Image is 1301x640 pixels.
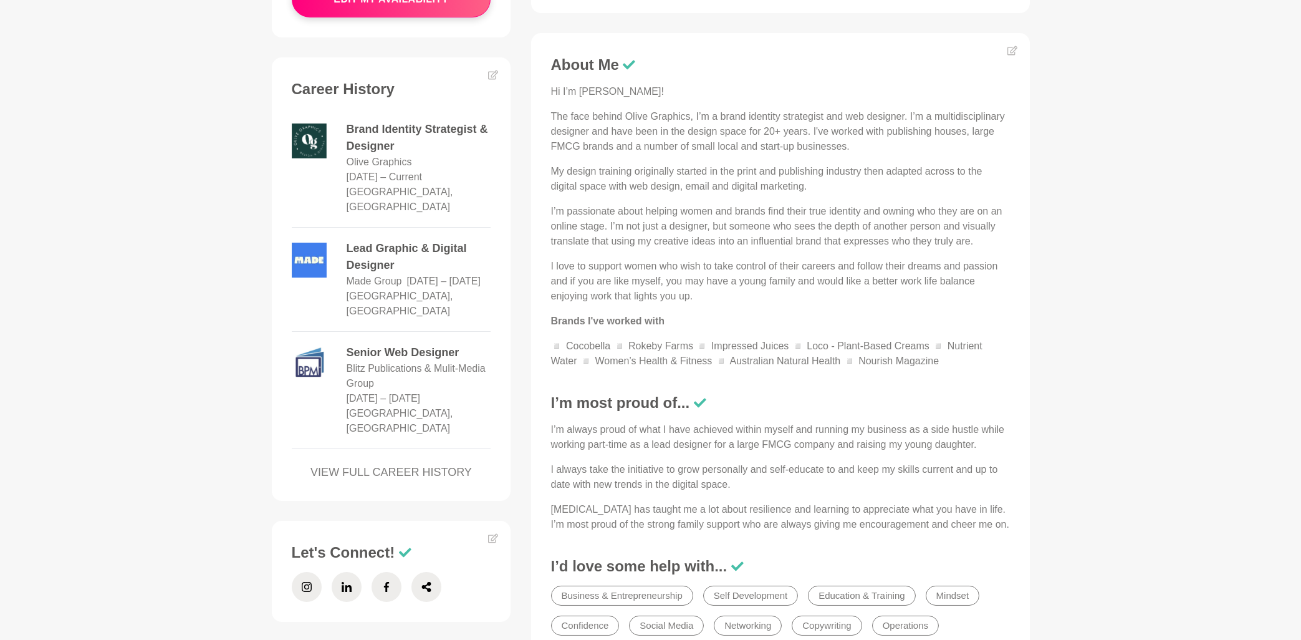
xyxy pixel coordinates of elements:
[347,121,491,155] dd: Brand Identity Strategist & Designer
[292,243,327,278] img: logo
[551,557,1010,576] h3: I’d love some help with...
[347,185,491,215] dd: [GEOGRAPHIC_DATA], [GEOGRAPHIC_DATA]
[292,124,327,158] img: logo
[347,344,491,361] dd: Senior Web Designer
[551,394,1010,412] h3: I’m most proud of...
[347,274,402,289] dd: Made Group
[551,56,1010,74] h3: About Me
[347,406,491,436] dd: [GEOGRAPHIC_DATA], [GEOGRAPHIC_DATA]
[406,276,481,286] time: [DATE] – [DATE]
[551,259,1010,304] p: I love to support women who wish to take control of their careers and follow their dreams and pas...
[551,164,1010,194] p: My design training originally started in the print and publishing industry then adapted across to...
[551,502,1010,532] p: [MEDICAL_DATA] has taught me a lot about resilience and learning to appreciate what you have in l...
[406,274,481,289] dd: December 2016 – July 2023
[347,172,423,182] time: [DATE] – Current
[551,316,665,326] strong: Brands I've worked with
[292,80,491,99] h3: Career History
[292,572,322,602] a: Instagram
[292,464,491,481] a: VIEW FULL CAREER HISTORY
[292,347,327,382] img: logo
[347,170,423,185] dd: June 2007 – Current
[347,289,491,319] dd: [GEOGRAPHIC_DATA], [GEOGRAPHIC_DATA]
[332,572,362,602] a: LinkedIn
[551,109,1010,154] p: The face behind Olive Graphics, I’m a brand identity strategist and web designer. I’m a multidisc...
[551,204,1010,249] p: I’m passionate about helping women and brands find their true identity and owning who they are on...
[551,462,1010,492] p: I always take the initiative to grow personally and self-educate to and keep my skills current an...
[551,339,1010,369] p: ◽ Cocobella ◽ Rokeby Farms ◽ Impressed Juices ◽ Loco - Plant-Based Creams ◽ Nutrient Water ◽ Wome...
[347,155,412,170] dd: Olive Graphics
[292,543,491,562] h3: Let's Connect!
[347,240,491,274] dd: Lead Graphic & Digital Designer
[551,84,1010,99] p: Hi I’m [PERSON_NAME]!
[411,572,441,602] a: Share
[551,422,1010,452] p: I’m always proud of what I have achieved within myself and running my business as a side hustle w...
[347,391,421,406] dd: June 2007 – September 2016
[347,361,491,391] dd: Blitz Publications & Mulit-Media Group
[347,393,421,404] time: [DATE] – [DATE]
[372,572,401,602] a: Facebook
